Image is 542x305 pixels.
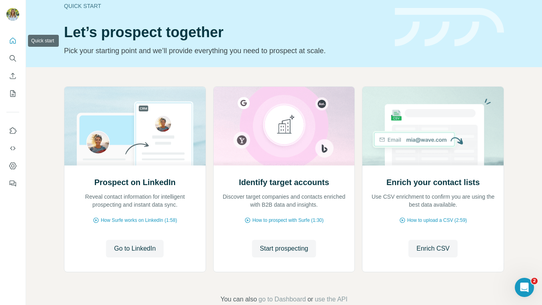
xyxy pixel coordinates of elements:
[239,177,329,188] h2: Identify target accounts
[6,34,19,48] button: Quick start
[258,295,306,304] button: go to Dashboard
[260,244,308,253] span: Start prospecting
[362,87,504,165] img: Enrich your contact lists
[6,8,19,21] img: Avatar
[408,240,458,257] button: Enrich CSV
[72,193,198,209] p: Reveal contact information for intelligent prospecting and instant data sync.
[395,8,504,47] img: banner
[252,217,324,224] span: How to prospect with Surfe (1:30)
[370,193,496,209] p: Use CSV enrichment to confirm you are using the best data available.
[6,176,19,191] button: Feedback
[6,51,19,66] button: Search
[6,69,19,83] button: Enrich CSV
[64,45,385,56] p: Pick your starting point and we’ll provide everything you need to prospect at scale.
[64,2,385,10] div: Quick start
[531,278,538,284] span: 2
[252,240,316,257] button: Start prospecting
[106,240,164,257] button: Go to LinkedIn
[64,87,206,165] img: Prospect on LinkedIn
[386,177,480,188] h2: Enrich your contact lists
[315,295,348,304] button: use the API
[222,193,347,209] p: Discover target companies and contacts enriched with B2B data and insights.
[6,86,19,101] button: My lists
[213,87,355,165] img: Identify target accounts
[515,278,534,297] iframe: Intercom live chat
[6,124,19,138] button: Use Surfe on LinkedIn
[6,141,19,155] button: Use Surfe API
[64,24,385,40] h1: Let’s prospect together
[6,159,19,173] button: Dashboard
[407,217,467,224] span: How to upload a CSV (2:59)
[416,244,450,253] span: Enrich CSV
[101,217,177,224] span: How Surfe works on LinkedIn (1:58)
[220,295,257,304] span: You can also
[114,244,156,253] span: Go to LinkedIn
[94,177,176,188] h2: Prospect on LinkedIn
[308,295,313,304] span: or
